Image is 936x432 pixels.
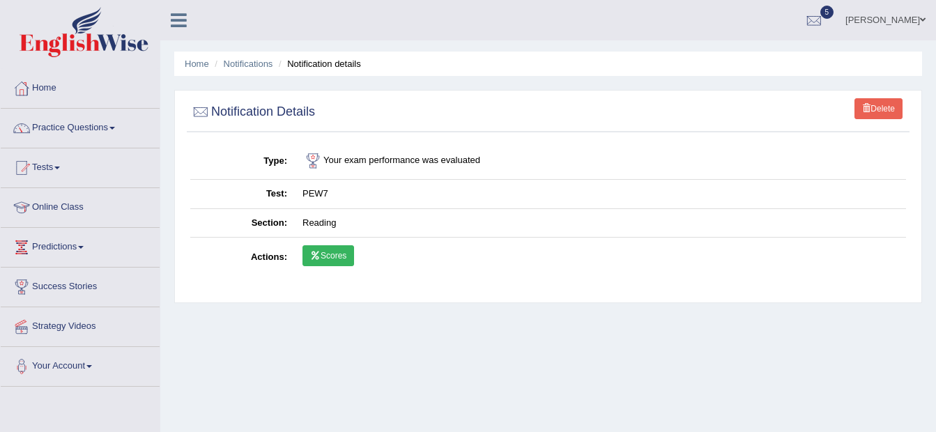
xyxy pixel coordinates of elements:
a: Your Account [1,347,160,382]
li: Notification details [275,57,361,70]
h2: Notification Details [190,102,315,123]
th: Type [190,143,295,180]
td: Reading [295,208,906,238]
a: Practice Questions [1,109,160,144]
th: Test [190,180,295,209]
td: PEW7 [295,180,906,209]
td: Your exam performance was evaluated [295,143,906,180]
span: 5 [820,6,834,19]
th: Section [190,208,295,238]
a: Scores [302,245,354,266]
a: Online Class [1,188,160,223]
a: Success Stories [1,268,160,302]
a: Strategy Videos [1,307,160,342]
a: Predictions [1,228,160,263]
a: Home [185,59,209,69]
th: Actions [190,238,295,278]
a: Home [1,69,160,104]
a: Delete [854,98,903,119]
a: Tests [1,148,160,183]
a: Notifications [224,59,273,69]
